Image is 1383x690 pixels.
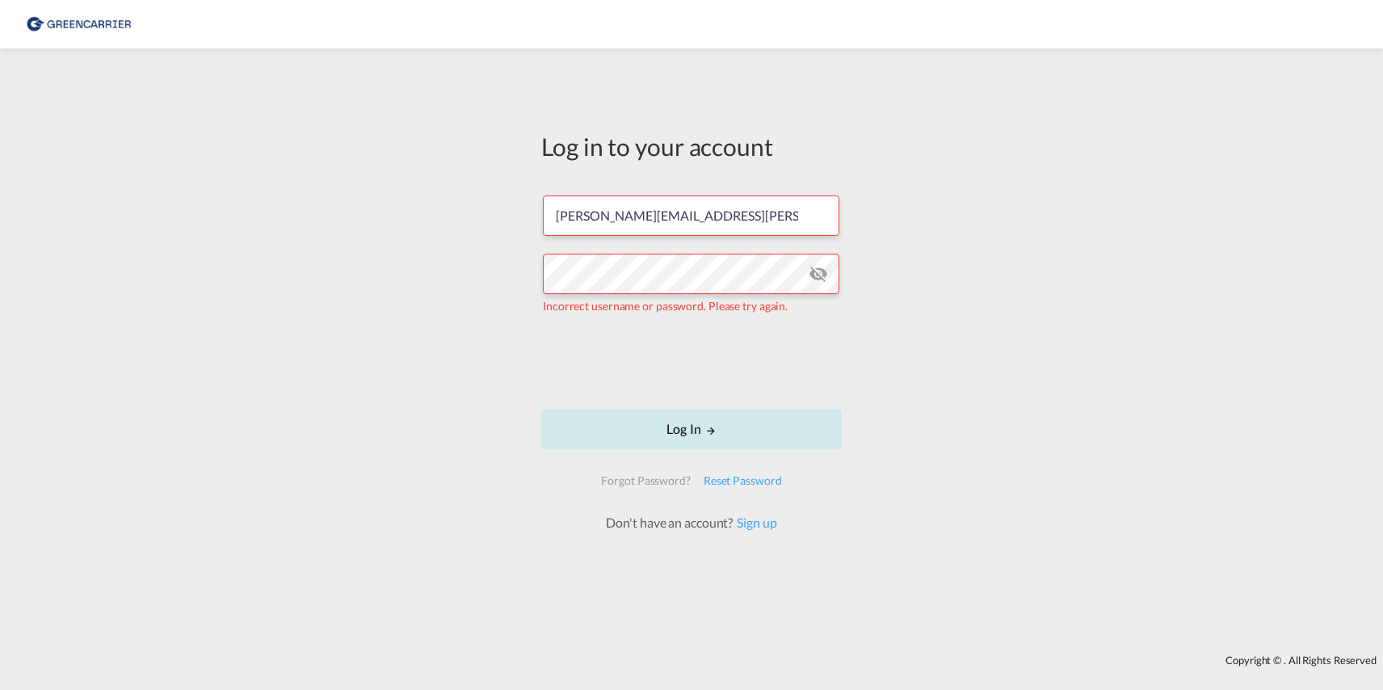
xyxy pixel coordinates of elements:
[24,6,133,43] img: 8cf206808afe11efa76fcd1e3d746489.png
[697,466,788,495] div: Reset Password
[733,515,776,530] a: Sign up
[541,129,842,163] div: Log in to your account
[569,330,814,393] iframe: reCAPTCHA
[595,466,696,495] div: Forgot Password?
[543,299,788,313] span: Incorrect username or password. Please try again.
[809,264,828,284] md-icon: icon-eye-off
[543,196,839,236] input: Enter email/phone number
[541,409,842,449] button: LOGIN
[588,514,794,532] div: Don't have an account?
